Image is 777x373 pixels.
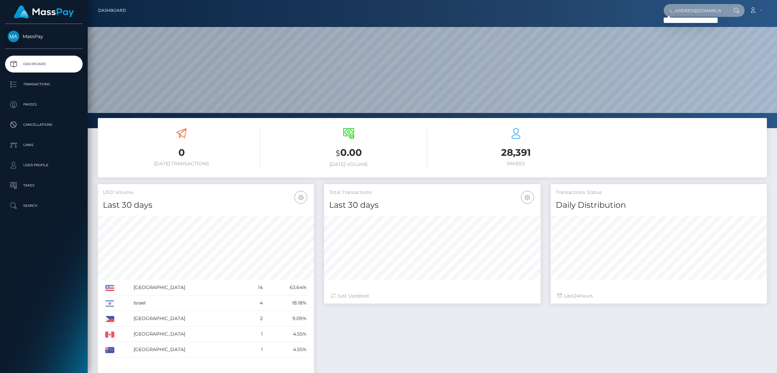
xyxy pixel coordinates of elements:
small: $ [336,148,340,158]
td: 4.55% [265,342,309,357]
h4: Daily Distribution [556,199,762,211]
img: IL.png [105,300,114,307]
td: 2 [246,311,265,326]
td: 1 [246,326,265,342]
td: 4.55% [265,326,309,342]
h6: Payees [437,161,595,167]
td: 9.09% [265,311,309,326]
a: Payees [5,96,83,113]
p: Payees [8,99,80,110]
a: Transactions [5,76,83,93]
td: 14 [246,280,265,295]
h5: Transactions Status [556,189,762,196]
td: [GEOGRAPHIC_DATA] [131,326,246,342]
a: Dashboard [5,56,83,73]
h4: Last 30 days [329,199,535,211]
h3: 0 [103,146,260,159]
div: Just Updated [331,292,534,299]
img: US.png [105,285,114,291]
td: 63.64% [265,280,309,295]
td: 18.18% [265,295,309,311]
img: MassPay Logo [14,5,74,19]
span: 24 [574,293,579,299]
a: Search [5,197,83,214]
span: MassPay [5,33,83,39]
td: Israel [131,295,246,311]
p: Search [8,201,80,211]
input: Search... [664,4,727,17]
img: CA.png [105,332,114,338]
p: Taxes [8,180,80,191]
p: Transactions [8,79,80,89]
h6: [DATE] Transactions [103,161,260,167]
h5: Total Transactions [329,189,535,196]
h4: Last 30 days [103,199,309,211]
td: [GEOGRAPHIC_DATA] [131,311,246,326]
p: Cancellations [8,120,80,130]
td: [GEOGRAPHIC_DATA] [131,342,246,357]
div: Last hours [557,292,760,299]
td: [GEOGRAPHIC_DATA] [131,280,246,295]
a: Taxes [5,177,83,194]
img: MassPay [8,31,19,42]
a: User Profile [5,157,83,174]
td: 4 [246,295,265,311]
h5: USD Volume [103,189,309,196]
h3: 28,391 [437,146,595,159]
a: Cancellations [5,116,83,133]
td: 1 [246,342,265,357]
img: PH.png [105,316,114,322]
a: Dashboard [98,3,126,18]
p: Links [8,140,80,150]
p: Dashboard [8,59,80,69]
img: AU.png [105,347,114,353]
p: User Profile [8,160,80,170]
h3: 0.00 [270,146,427,160]
h6: [DATE] Volume [270,162,427,167]
a: Links [5,137,83,153]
